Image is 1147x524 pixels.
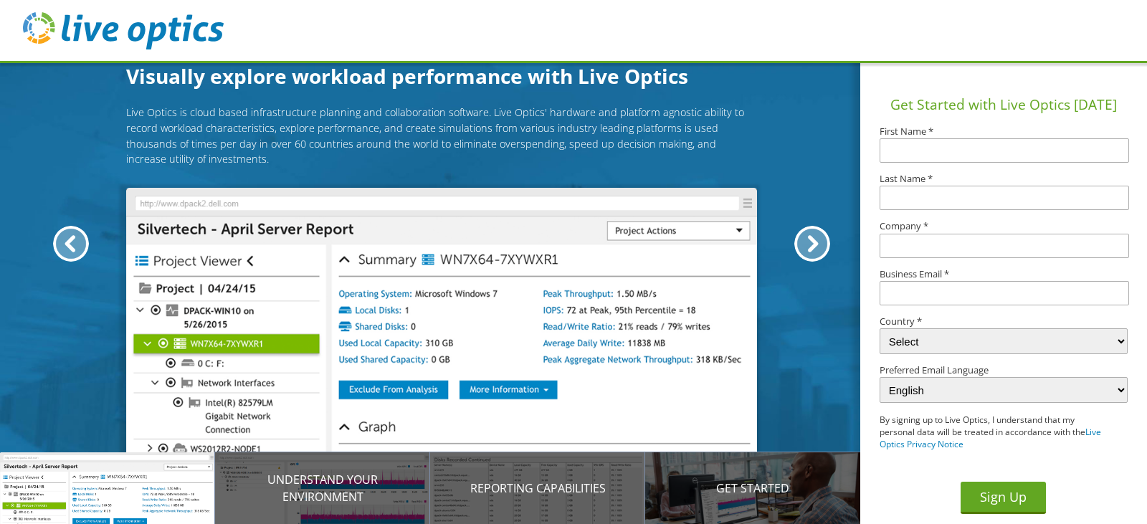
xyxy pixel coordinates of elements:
[961,482,1046,514] button: Sign Up
[126,61,757,91] h1: Visually explore workload performance with Live Optics
[23,12,224,49] img: live_optics_svg.svg
[126,105,757,166] p: Live Optics is cloud based infrastructure planning and collaboration software. Live Optics' hardw...
[880,174,1128,184] label: Last Name *
[880,221,1128,231] label: Company *
[880,127,1128,136] label: First Name *
[215,471,430,505] p: Understand your environment
[645,480,860,497] p: Get Started
[880,270,1128,279] label: Business Email *
[880,414,1103,450] p: By signing up to Live Optics, I understand that my personal data will be treated in accordance wi...
[880,426,1101,450] a: Live Optics Privacy Notice
[866,95,1141,115] h1: Get Started with Live Optics [DATE]
[880,366,1128,375] label: Preferred Email Language
[880,317,1128,326] label: Country *
[430,480,645,497] p: Reporting Capabilities
[126,188,757,508] img: Introducing Live Optics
